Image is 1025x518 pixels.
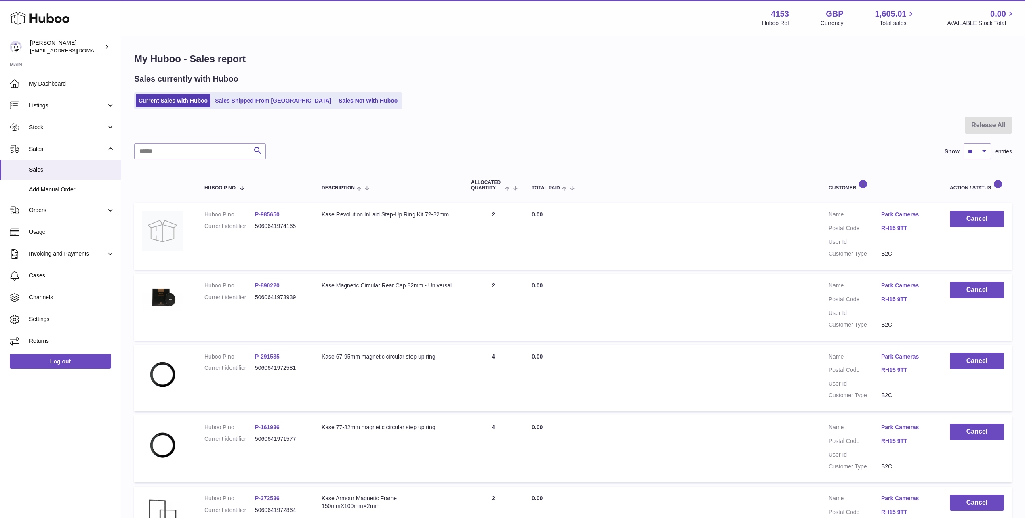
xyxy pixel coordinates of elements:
dt: Postal Code [829,296,881,305]
span: Stock [29,124,106,131]
a: RH15 9TT [881,508,934,516]
dt: Huboo P no [204,424,255,431]
dd: 5060641971577 [255,435,305,443]
div: Huboo Ref [762,19,789,27]
button: Cancel [950,282,1004,298]
span: [EMAIL_ADDRESS][DOMAIN_NAME] [30,47,119,54]
dt: Customer Type [829,463,881,470]
span: Total sales [880,19,916,27]
dt: User Id [829,380,881,388]
dt: Name [829,495,881,504]
span: My Dashboard [29,80,115,88]
dt: Current identifier [204,506,255,514]
span: Sales [29,145,106,153]
span: 0.00 [532,424,543,430]
dt: Huboo P no [204,211,255,218]
dt: Customer Type [829,250,881,258]
dt: Name [829,424,881,433]
a: P-985650 [255,211,280,218]
dt: Name [829,282,881,292]
dt: User Id [829,238,881,246]
a: P-291535 [255,353,280,360]
div: Kase Revolution InLaid Step-Up Ring Kit 72-82mm [322,211,455,218]
dt: Current identifier [204,222,255,230]
span: Channels [29,294,115,301]
span: Huboo P no [204,185,236,191]
dt: Huboo P no [204,353,255,361]
td: 4 [463,415,524,482]
label: Show [945,148,960,155]
button: Cancel [950,424,1004,440]
a: P-372536 [255,495,280,501]
img: 2-1-scaled.jpg [142,282,183,312]
dt: Huboo P no [204,282,255,289]
a: 0.00 AVAILABLE Stock Total [947,8,1015,27]
div: Currency [821,19,844,27]
dd: B2C [881,321,934,329]
td: 4 [463,345,524,412]
span: Cases [29,272,115,279]
dd: 5060641973939 [255,294,305,301]
dt: User Id [829,309,881,317]
a: Park Cameras [881,282,934,289]
dt: Customer Type [829,321,881,329]
span: Listings [29,102,106,109]
dt: Postal Code [829,224,881,234]
dd: 5060641974165 [255,222,305,230]
span: Returns [29,337,115,345]
span: 0.00 [532,282,543,289]
a: Park Cameras [881,495,934,502]
a: Park Cameras [881,353,934,361]
img: 05.-77-82.jpg [142,424,183,464]
div: Customer [829,180,934,191]
span: AVAILABLE Stock Total [947,19,1015,27]
dt: Customer Type [829,392,881,399]
dt: Current identifier [204,364,255,372]
span: 0.00 [532,353,543,360]
h2: Sales currently with Huboo [134,73,238,84]
img: 08.-82-95.jpg [142,353,183,393]
a: Log out [10,354,111,369]
span: 0.00 [990,8,1006,19]
a: Sales Shipped From [GEOGRAPHIC_DATA] [212,94,334,107]
a: P-890220 [255,282,280,289]
button: Cancel [950,353,1004,369]
dd: 5060641972581 [255,364,305,372]
span: 0.00 [532,495,543,501]
span: 0.00 [532,211,543,218]
dt: User Id [829,451,881,459]
div: [PERSON_NAME] [30,39,103,55]
strong: GBP [826,8,843,19]
dt: Name [829,353,881,363]
span: Invoicing and Payments [29,250,106,258]
span: Description [322,185,355,191]
strong: 4153 [771,8,789,19]
dt: Current identifier [204,294,255,301]
span: ALLOCATED Quantity [471,180,503,191]
span: Total paid [532,185,560,191]
a: Current Sales with Huboo [136,94,210,107]
h1: My Huboo - Sales report [134,52,1012,65]
a: RH15 9TT [881,296,934,303]
dd: B2C [881,250,934,258]
td: 2 [463,274,524,341]
span: Usage [29,228,115,236]
a: RH15 9TT [881,224,934,232]
dd: 5060641972864 [255,506,305,514]
div: Kase Armour Magnetic Frame 150mmX100mmX2mm [322,495,455,510]
img: no-photo-large.jpg [142,211,183,251]
dd: B2C [881,392,934,399]
dt: Huboo P no [204,495,255,502]
a: Park Cameras [881,211,934,218]
button: Cancel [950,495,1004,511]
div: Kase 77-82mm magnetic circular step up ring [322,424,455,431]
dt: Current identifier [204,435,255,443]
div: Kase Magnetic Circular Rear Cap 82mm - Universal [322,282,455,289]
div: Action / Status [950,180,1004,191]
dd: B2C [881,463,934,470]
a: RH15 9TT [881,366,934,374]
span: Sales [29,166,115,174]
dt: Postal Code [829,437,881,447]
span: Settings [29,315,115,323]
div: Kase 67-95mm magnetic circular step up ring [322,353,455,361]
